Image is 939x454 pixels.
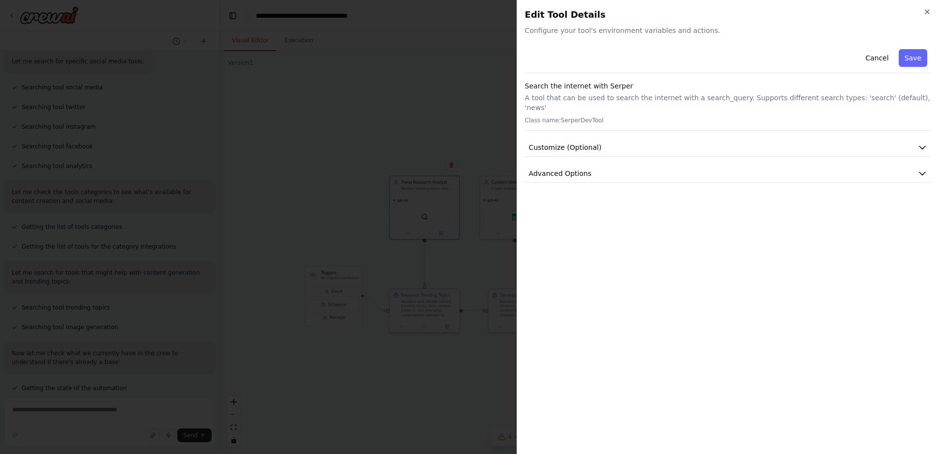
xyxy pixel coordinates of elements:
button: Cancel [859,49,894,67]
p: Class name: SerperDevTool [525,116,931,124]
span: Advanced Options [529,169,592,178]
button: Customize (Optional) [525,139,931,157]
span: Customize (Optional) [529,142,602,152]
h3: Search the internet with Serper [525,81,931,91]
h2: Edit Tool Details [525,8,931,22]
p: A tool that can be used to search the internet with a search_query. Supports different search typ... [525,93,931,113]
span: Configure your tool's environment variables and actions. [525,26,931,35]
button: Advanced Options [525,165,931,183]
button: Save [899,49,927,67]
